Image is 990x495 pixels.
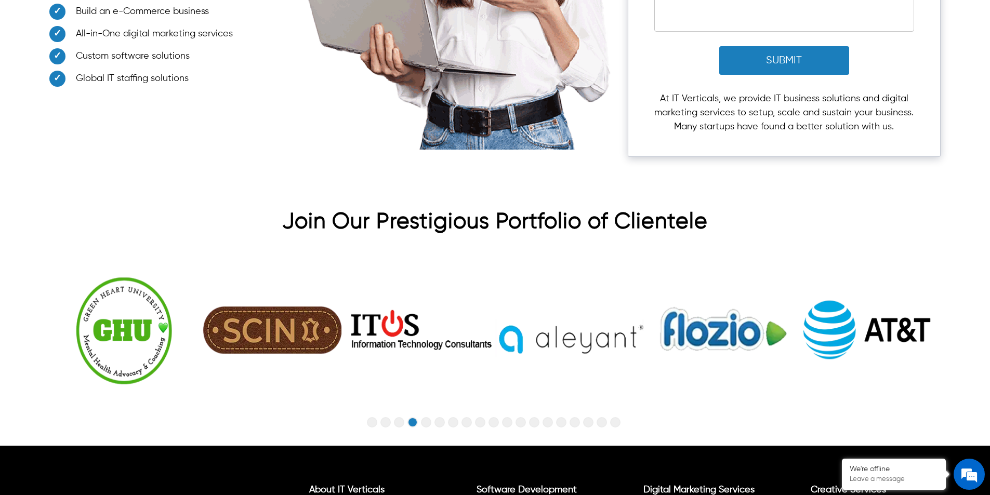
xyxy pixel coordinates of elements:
[461,417,472,427] button: Go to slide 8
[76,5,209,19] span: Build an e-Commerce business
[583,417,593,427] button: Go to slide 17
[309,485,385,494] a: About IT Verticals
[610,417,621,427] button: Go to slide 19
[850,465,938,474] div: We're offline
[475,417,485,427] button: Go to slide 9
[793,256,941,404] img: AT&T
[570,417,580,427] button: Go to slide 16
[811,485,886,494] a: Creative Services
[49,209,941,240] h2: Join Our Prestigious Portfolio of Clientele
[516,417,526,427] button: Go to slide 12
[850,475,938,484] p: Leave a message
[421,417,431,427] button: Go to slide 5
[495,256,644,404] img: Aleyant
[529,417,539,427] button: Go to slide 13
[556,417,566,427] button: Go to slide 15
[643,485,755,494] a: Digital Marketing Services
[597,417,607,427] button: Go to slide 18
[434,417,445,427] button: Go to slide 6
[543,417,553,427] button: Go to slide 14
[644,256,793,404] img: Flozio
[198,256,347,404] img: scin
[489,417,499,427] button: Go to slide 10
[76,27,233,41] span: All-in-One digital marketing services
[347,256,495,404] img: ITOS
[76,49,190,63] span: Custom software solutions
[448,417,458,427] button: Go to slide 7
[49,256,198,404] img: green heart
[502,417,512,427] button: Go to slide 11
[477,485,577,494] a: Software Development
[719,46,849,75] button: Submit
[654,92,914,134] p: At IT Verticals, we provide IT business solutions and digital marketing services to setup, scale ...
[76,72,189,86] span: Global IT staffing solutions
[380,417,391,427] button: Go to slide 2
[367,417,377,427] button: Go to slide 1
[394,417,404,427] button: Go to slide 3
[407,417,418,427] button: Go to slide 4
